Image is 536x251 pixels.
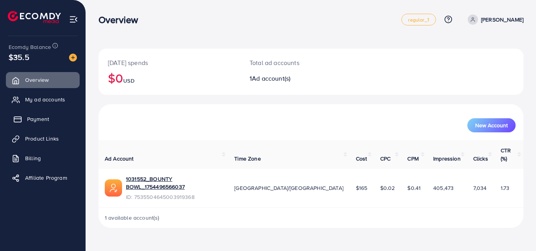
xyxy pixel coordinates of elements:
p: Total ad accounts [250,58,337,67]
span: Payment [27,115,49,123]
span: USD [123,77,134,85]
span: Ecomdy Balance [9,43,51,51]
span: Product Links [25,135,59,143]
h3: Overview [98,14,144,25]
a: regular_1 [401,14,436,25]
span: 1 available account(s) [105,214,160,222]
span: 7,034 [473,184,487,192]
span: Ad account(s) [252,74,290,83]
span: $35.5 [9,51,29,63]
span: [GEOGRAPHIC_DATA]/[GEOGRAPHIC_DATA] [234,184,343,192]
span: My ad accounts [25,96,65,103]
span: Clicks [473,155,488,163]
img: ic-ads-acc.e4c84228.svg [105,179,122,197]
span: Time Zone [234,155,261,163]
button: New Account [467,118,516,132]
span: Impression [433,155,461,163]
img: image [69,54,77,61]
span: Overview [25,76,49,84]
span: Billing [25,154,41,162]
img: menu [69,15,78,24]
span: Affiliate Program [25,174,67,182]
span: CTR (%) [501,146,511,162]
span: $0.41 [407,184,421,192]
a: Overview [6,72,80,88]
a: Payment [6,111,80,127]
span: 405,473 [433,184,454,192]
a: Affiliate Program [6,170,80,186]
img: logo [8,11,61,23]
span: regular_1 [408,17,429,22]
a: Product Links [6,131,80,146]
a: 1031552_BOUNTY BOWL_1754496566037 [126,175,222,191]
a: [PERSON_NAME] [465,14,523,25]
span: Ad Account [105,155,134,163]
h2: $0 [108,70,231,85]
p: [PERSON_NAME] [481,15,523,24]
span: New Account [475,123,508,128]
span: ID: 7535504645003919368 [126,193,222,201]
span: CPC [380,155,390,163]
p: [DATE] spends [108,58,231,67]
span: $165 [356,184,368,192]
iframe: Chat [503,216,530,245]
h2: 1 [250,75,337,82]
span: CPM [407,155,418,163]
span: Cost [356,155,367,163]
span: $0.02 [380,184,395,192]
a: My ad accounts [6,92,80,107]
a: Billing [6,150,80,166]
span: 1.73 [501,184,510,192]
